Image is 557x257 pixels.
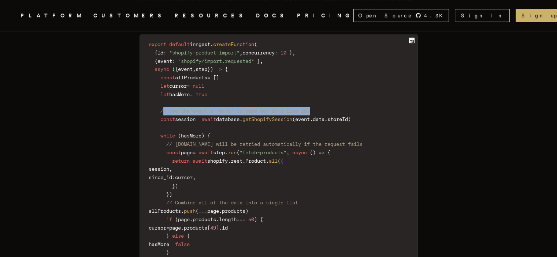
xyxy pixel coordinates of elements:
span: = [190,91,193,97]
span: length [219,216,237,222]
span: 4.3 K [424,12,447,19]
span: session [175,116,196,122]
span: { [281,158,283,164]
span: ] [216,75,219,80]
span: = [187,83,190,89]
span: 50 [248,216,254,222]
span: page [178,216,190,222]
span: allProducts [175,75,207,80]
span: false [175,241,190,247]
span: // Use the event's "data" to pass key info like IDs [160,108,310,114]
span: page [169,224,181,230]
span: ) [201,133,204,139]
span: { [155,50,157,56]
span: shopify [207,158,228,164]
span: } [172,183,175,189]
span: Open Source [358,12,412,19]
span: // [DOMAIN_NAME] will be retried automatically if the request fails [166,141,363,147]
span: ) [313,150,316,155]
span: id [157,50,163,56]
span: } [257,58,260,64]
span: , [193,174,196,180]
span: allProducts [149,208,181,213]
span: . [181,208,184,213]
span: "fetch-products" [239,150,286,155]
span: run [228,150,237,155]
span: true [196,91,207,97]
span: ( [278,158,281,164]
span: data [313,116,324,122]
span: = [166,224,169,230]
span: => [216,66,222,72]
span: ) [169,191,172,197]
span: id [222,224,228,230]
span: = [196,116,198,122]
span: , [239,50,242,56]
span: if [166,216,172,222]
span: step [196,66,207,72]
span: cursor [175,174,193,180]
span: const [166,150,181,155]
a: DOCS [256,11,288,20]
span: const [160,75,175,80]
span: async [155,66,169,72]
span: => [319,150,324,155]
span: ( [237,150,239,155]
span: ( [254,41,257,47]
span: step [213,150,225,155]
span: ( [196,208,198,213]
span: await [193,158,207,164]
span: let [160,91,169,97]
span: inngest [190,41,210,47]
span: . [310,116,313,122]
span: ( [292,116,295,122]
span: { [155,58,157,64]
span: Product [245,158,266,164]
a: PRICING [297,11,353,20]
span: { [327,150,330,155]
span: else [172,233,184,238]
span: { [175,66,178,72]
span: ... [198,208,207,213]
span: , [260,58,263,64]
span: ) [254,216,257,222]
span: ) [245,208,248,213]
span: . [242,158,245,164]
span: products [193,216,216,222]
span: [ [213,75,216,80]
span: , [292,50,295,56]
button: RESOURCES [175,11,247,20]
span: = [193,150,196,155]
span: null [193,83,204,89]
span: . [266,158,269,164]
span: page [207,208,219,213]
span: database [216,116,239,122]
span: ) [348,116,351,122]
span: 49 [210,224,216,230]
span: . [228,158,231,164]
span: : [172,58,175,64]
span: event [178,66,193,72]
span: . [219,208,222,213]
span: { [225,66,228,72]
span: default [169,41,190,47]
a: CUSTOMERS [93,11,166,20]
span: } [166,233,169,238]
span: } [289,50,292,56]
span: } [207,66,210,72]
span: . [225,150,228,155]
span: ( [172,66,175,72]
span: products [222,208,245,213]
span: cursor [149,224,166,230]
span: 10 [281,50,286,56]
span: ( [310,150,313,155]
span: , [193,66,196,72]
span: ] [216,224,219,230]
span: await [201,116,216,122]
span: : [275,50,278,56]
span: [ [207,224,210,230]
span: products [184,224,207,230]
span: return [172,158,190,164]
span: . [219,224,222,230]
